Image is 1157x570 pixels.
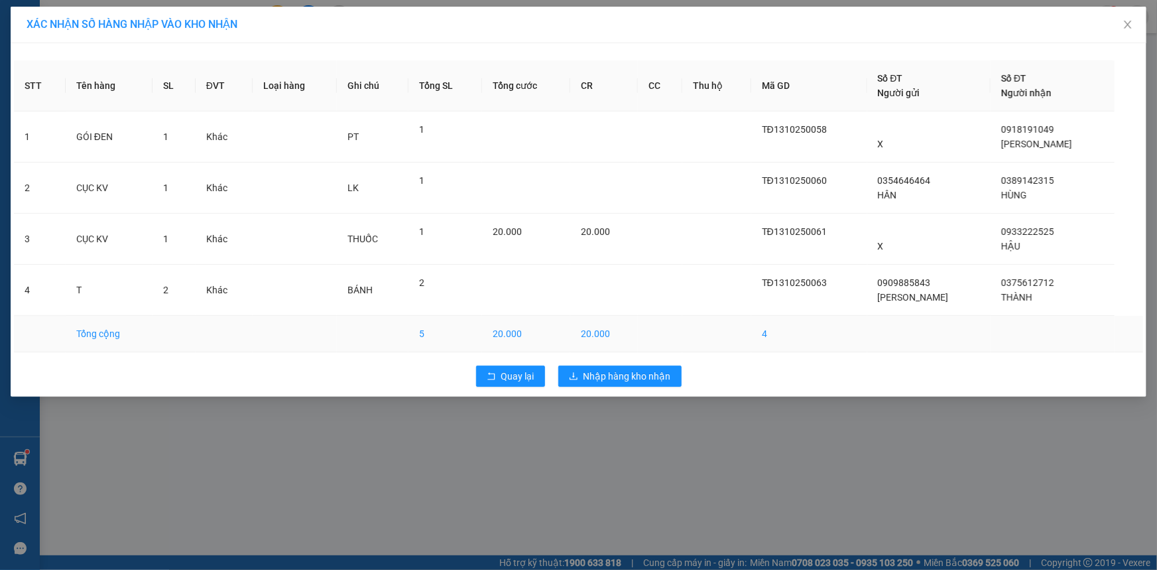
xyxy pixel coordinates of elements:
[1109,7,1146,44] button: Close
[482,60,570,111] th: Tổng cước
[558,366,682,387] button: downloadNhập hàng kho nhận
[163,285,168,295] span: 2
[196,60,253,111] th: ĐVT
[152,60,195,111] th: SL
[751,60,867,111] th: Mã GD
[14,214,66,265] td: 3
[1001,190,1027,200] span: HÙNG
[1001,175,1054,186] span: 0389142315
[762,124,827,135] span: TĐ1310250058
[1001,241,1020,251] span: HẬU
[408,60,482,111] th: Tổng SL
[1001,277,1054,288] span: 0375612712
[501,369,534,384] span: Quay lại
[581,226,610,237] span: 20.000
[66,60,153,111] th: Tên hàng
[66,214,153,265] td: CỤC KV
[163,234,168,244] span: 1
[408,316,482,352] td: 5
[347,182,359,193] span: LK
[878,73,903,84] span: Số ĐT
[762,175,827,186] span: TĐ1310250060
[347,131,359,142] span: PT
[583,369,671,384] span: Nhập hàng kho nhận
[878,139,884,149] span: X
[762,277,827,288] span: TĐ1310250063
[419,124,424,135] span: 1
[27,18,237,31] span: XÁC NHẬN SỐ HÀNG NHẬP VÀO KHO NHẬN
[878,277,931,288] span: 0909885843
[14,111,66,163] td: 1
[1001,88,1052,98] span: Người nhận
[1001,73,1026,84] span: Số ĐT
[253,60,337,111] th: Loại hàng
[347,234,378,244] span: THUỐC
[878,175,931,186] span: 0354646464
[1001,226,1054,237] span: 0933222525
[337,60,408,111] th: Ghi chú
[419,226,424,237] span: 1
[569,372,578,382] span: download
[482,316,570,352] td: 20.000
[66,163,153,214] td: CỤC KV
[878,88,920,98] span: Người gửi
[878,190,897,200] span: HÂN
[14,60,66,111] th: STT
[66,265,153,316] td: T
[638,60,682,111] th: CC
[196,214,253,265] td: Khác
[1001,124,1054,135] span: 0918191049
[493,226,522,237] span: 20.000
[66,111,153,163] td: GÓI ĐEN
[570,316,638,352] td: 20.000
[196,111,253,163] td: Khác
[163,182,168,193] span: 1
[419,277,424,288] span: 2
[14,163,66,214] td: 2
[66,316,153,352] td: Tổng cộng
[487,372,496,382] span: rollback
[1123,19,1133,30] span: close
[762,226,827,237] span: TĐ1310250061
[419,175,424,186] span: 1
[682,60,751,111] th: Thu hộ
[196,163,253,214] td: Khác
[1001,139,1072,149] span: [PERSON_NAME]
[878,292,949,303] span: [PERSON_NAME]
[1001,292,1032,303] span: THÀNH
[14,265,66,316] td: 4
[163,131,168,142] span: 1
[347,285,373,295] span: BÁNH
[751,316,867,352] td: 4
[196,265,253,316] td: Khác
[878,241,884,251] span: X
[476,366,545,387] button: rollbackQuay lại
[570,60,638,111] th: CR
